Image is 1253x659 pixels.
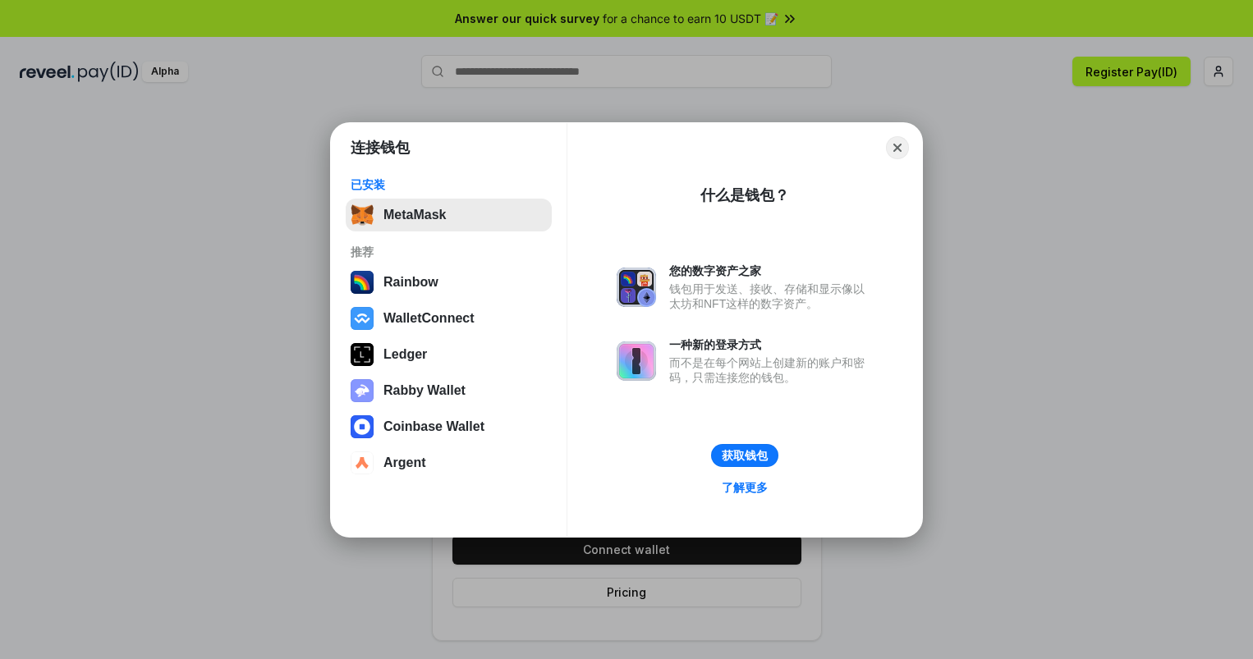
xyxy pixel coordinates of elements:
button: MetaMask [346,199,552,231]
button: Close [886,136,909,159]
img: svg+xml,%3Csvg%20xmlns%3D%22http%3A%2F%2Fwww.w3.org%2F2000%2Fsvg%22%20width%3D%2228%22%20height%3... [351,343,374,366]
div: WalletConnect [383,311,475,326]
button: Rainbow [346,266,552,299]
img: svg+xml,%3Csvg%20width%3D%2228%22%20height%3D%2228%22%20viewBox%3D%220%200%2028%2028%22%20fill%3D... [351,451,374,474]
img: svg+xml,%3Csvg%20xmlns%3D%22http%3A%2F%2Fwww.w3.org%2F2000%2Fsvg%22%20fill%3D%22none%22%20viewBox... [351,379,374,402]
img: svg+xml,%3Csvg%20width%3D%22120%22%20height%3D%22120%22%20viewBox%3D%220%200%20120%20120%22%20fil... [351,271,374,294]
div: 获取钱包 [722,448,768,463]
button: Coinbase Wallet [346,410,552,443]
button: Argent [346,446,552,479]
div: 一种新的登录方式 [669,337,873,352]
div: Coinbase Wallet [383,419,484,434]
div: 而不是在每个网站上创建新的账户和密码，只需连接您的钱包。 [669,355,873,385]
button: Ledger [346,338,552,371]
button: 获取钱包 [711,444,778,467]
div: Rainbow [383,275,438,290]
div: 什么是钱包？ [700,185,789,205]
div: 了解更多 [722,480,768,495]
a: 了解更多 [712,477,778,498]
h1: 连接钱包 [351,138,410,158]
div: Ledger [383,347,427,362]
img: svg+xml,%3Csvg%20fill%3D%22none%22%20height%3D%2233%22%20viewBox%3D%220%200%2035%2033%22%20width%... [351,204,374,227]
img: svg+xml,%3Csvg%20width%3D%2228%22%20height%3D%2228%22%20viewBox%3D%220%200%2028%2028%22%20fill%3D... [351,415,374,438]
img: svg+xml,%3Csvg%20width%3D%2228%22%20height%3D%2228%22%20viewBox%3D%220%200%2028%2028%22%20fill%3D... [351,307,374,330]
div: Argent [383,455,426,470]
div: 推荐 [351,245,547,259]
div: 钱包用于发送、接收、存储和显示像以太坊和NFT这样的数字资产。 [669,281,873,311]
div: 您的数字资产之家 [669,263,873,278]
div: 已安装 [351,177,547,192]
div: MetaMask [383,208,446,222]
button: WalletConnect [346,302,552,335]
img: svg+xml,%3Csvg%20xmlns%3D%22http%3A%2F%2Fwww.w3.org%2F2000%2Fsvg%22%20fill%3D%22none%22%20viewBox... [617,341,656,381]
div: Rabby Wallet [383,383,466,398]
img: svg+xml,%3Csvg%20xmlns%3D%22http%3A%2F%2Fwww.w3.org%2F2000%2Fsvg%22%20fill%3D%22none%22%20viewBox... [617,268,656,307]
button: Rabby Wallet [346,374,552,407]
